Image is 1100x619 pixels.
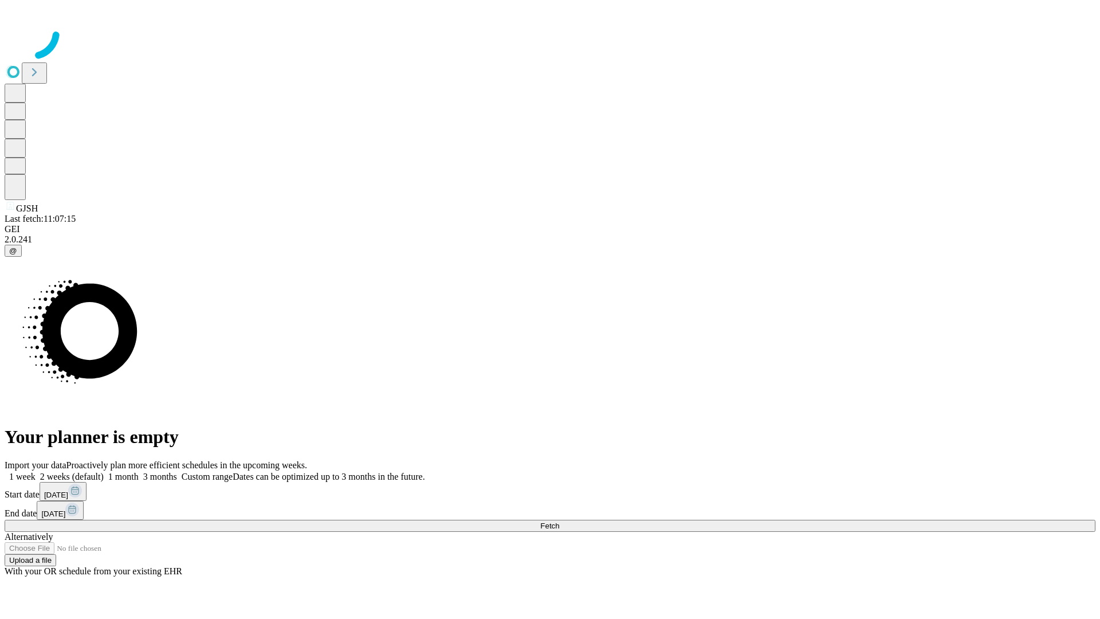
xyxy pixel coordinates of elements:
[5,566,182,576] span: With your OR schedule from your existing EHR
[66,460,307,470] span: Proactively plan more efficient schedules in the upcoming weeks.
[5,426,1095,448] h1: Your planner is empty
[5,482,1095,501] div: Start date
[108,472,139,481] span: 1 month
[143,472,177,481] span: 3 months
[5,520,1095,532] button: Fetch
[9,246,17,255] span: @
[540,522,559,530] span: Fetch
[5,234,1095,245] div: 2.0.241
[5,501,1095,520] div: End date
[5,532,53,542] span: Alternatively
[9,472,36,481] span: 1 week
[44,491,68,499] span: [DATE]
[233,472,425,481] span: Dates can be optimized up to 3 months in the future.
[16,203,38,213] span: GJSH
[182,472,233,481] span: Custom range
[5,460,66,470] span: Import your data
[5,224,1095,234] div: GEI
[40,472,104,481] span: 2 weeks (default)
[5,245,22,257] button: @
[37,501,84,520] button: [DATE]
[5,214,76,224] span: Last fetch: 11:07:15
[40,482,87,501] button: [DATE]
[41,510,65,518] span: [DATE]
[5,554,56,566] button: Upload a file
